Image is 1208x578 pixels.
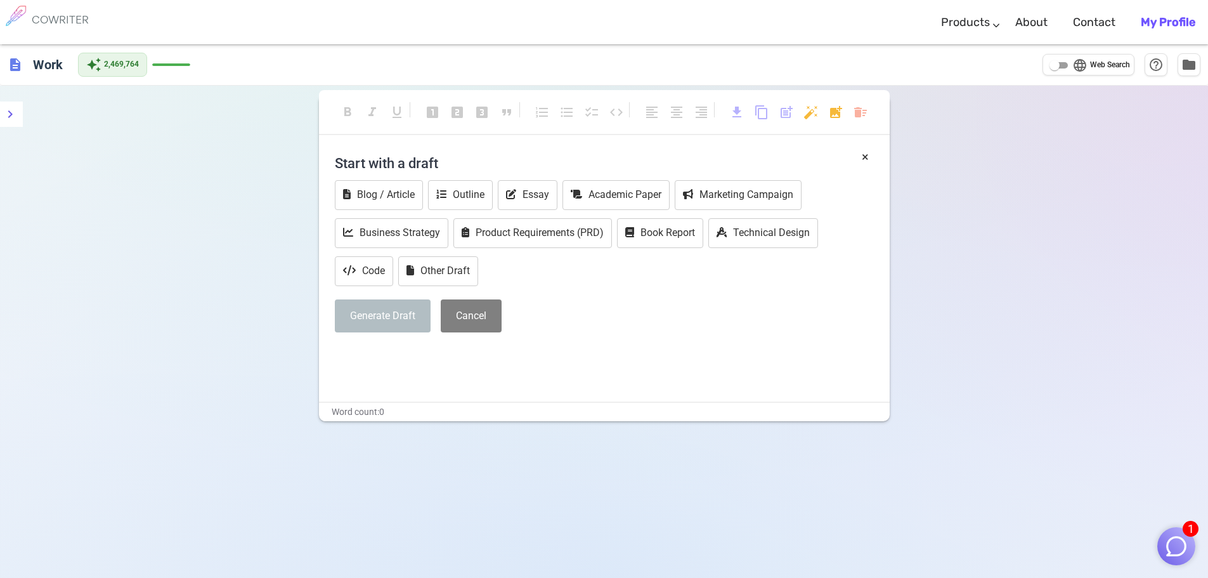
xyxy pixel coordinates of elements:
span: auto_fix_high [803,105,819,120]
span: format_italic [365,105,380,120]
button: Technical Design [708,218,818,248]
b: My Profile [1141,15,1195,29]
span: looks_one [425,105,440,120]
span: format_list_numbered [535,105,550,120]
span: looks_3 [474,105,490,120]
a: About [1015,4,1048,41]
button: Help & Shortcuts [1145,53,1167,76]
span: code [609,105,624,120]
span: checklist [584,105,599,120]
span: looks_two [450,105,465,120]
button: Manage Documents [1178,53,1200,76]
button: Other Draft [398,256,478,286]
span: delete_sweep [853,105,868,120]
span: help_outline [1148,57,1164,72]
span: format_align_left [644,105,659,120]
span: format_align_center [669,105,684,120]
h4: Start with a draft [335,148,874,178]
span: folder [1181,57,1197,72]
button: Cancel [441,299,502,333]
span: format_quote [499,105,514,120]
a: My Profile [1141,4,1195,41]
button: Generate Draft [335,299,431,333]
span: format_align_right [694,105,709,120]
a: Contact [1073,4,1115,41]
span: description [8,57,23,72]
span: auto_awesome [86,57,101,72]
button: Essay [498,180,557,210]
button: Product Requirements (PRD) [453,218,612,248]
span: add_photo_alternate [828,105,843,120]
button: Business Strategy [335,218,448,248]
h6: COWRITER [32,14,89,25]
span: 2,469,764 [104,58,139,71]
span: Web Search [1090,59,1130,72]
span: download [729,105,744,120]
button: Marketing Campaign [675,180,802,210]
button: Outline [428,180,493,210]
span: 1 [1183,521,1198,537]
span: language [1072,58,1088,73]
button: Academic Paper [562,180,670,210]
span: format_bold [340,105,355,120]
button: × [862,148,869,166]
img: Close chat [1164,534,1188,558]
h6: Click to edit title [28,52,68,77]
span: format_list_bulleted [559,105,575,120]
div: Word count: 0 [319,403,890,421]
a: Products [941,4,990,41]
button: Code [335,256,393,286]
button: Blog / Article [335,180,423,210]
button: Book Report [617,218,703,248]
span: format_underlined [389,105,405,120]
span: post_add [779,105,794,120]
span: content_copy [754,105,769,120]
button: 1 [1157,527,1195,565]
